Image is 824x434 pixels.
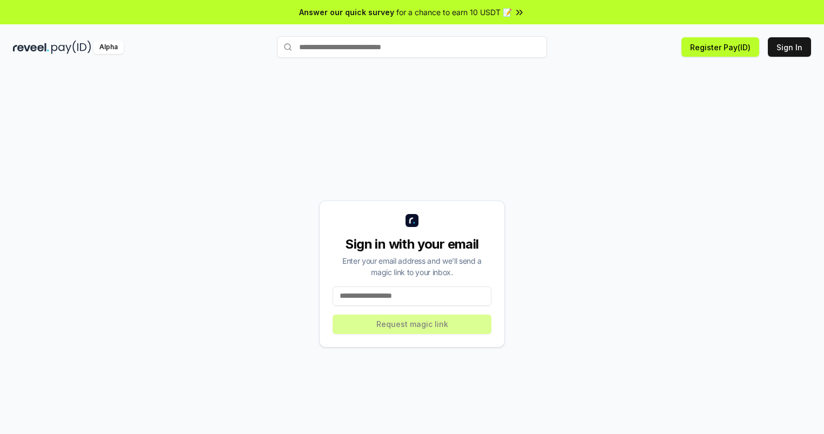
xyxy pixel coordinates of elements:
div: Enter your email address and we’ll send a magic link to your inbox. [333,255,491,278]
button: Sign In [768,37,811,57]
div: Sign in with your email [333,236,491,253]
span: for a chance to earn 10 USDT 📝 [396,6,512,18]
span: Answer our quick survey [299,6,394,18]
div: Alpha [93,41,124,54]
img: logo_small [406,214,418,227]
img: reveel_dark [13,41,49,54]
button: Register Pay(ID) [681,37,759,57]
img: pay_id [51,41,91,54]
